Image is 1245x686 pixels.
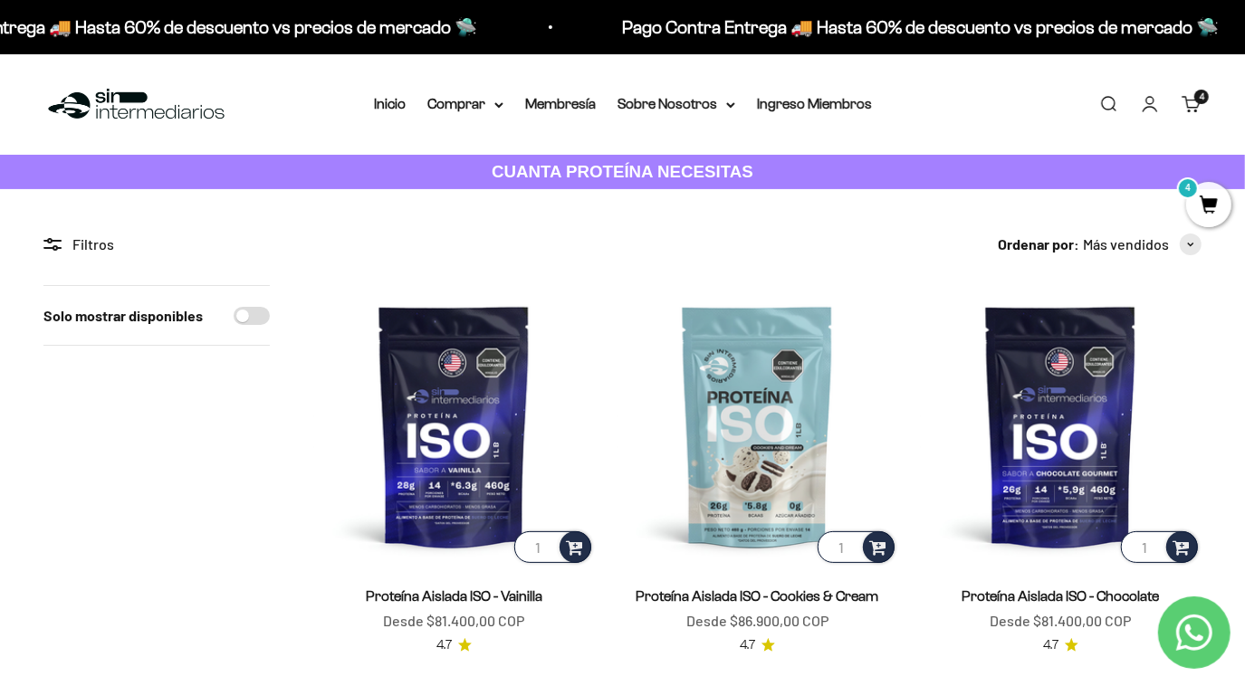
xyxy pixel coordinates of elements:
[43,304,203,328] label: Solo mostrar disponibles
[1083,233,1169,256] span: Más vendidos
[620,13,1217,42] p: Pago Contra Entrega 🚚 Hasta 60% de descuento vs precios de mercado 🛸
[492,162,753,181] strong: CUANTA PROTEÍNA NECESITAS
[1044,635,1059,655] span: 4.7
[437,635,453,655] span: 4.7
[637,588,879,604] a: Proteína Aislada ISO - Cookies & Cream
[525,96,596,111] a: Membresía
[366,588,542,604] a: Proteína Aislada ISO - Vainilla
[1044,635,1078,655] a: 4.74.7 de 5.0 estrellas
[374,96,406,111] a: Inicio
[686,609,828,633] sale-price: Desde $86.900,00 COP
[1186,196,1231,216] a: 4
[43,233,270,256] div: Filtros
[998,233,1079,256] span: Ordenar por:
[741,635,756,655] span: 4.7
[618,92,735,116] summary: Sobre Nosotros
[991,609,1132,633] sale-price: Desde $81.400,00 COP
[962,588,1160,604] a: Proteína Aislada ISO - Chocolate
[757,96,872,111] a: Ingreso Miembros
[1177,177,1199,199] mark: 4
[437,635,472,655] a: 4.74.7 de 5.0 estrellas
[1200,92,1204,101] span: 4
[427,92,503,116] summary: Comprar
[1083,233,1202,256] button: Más vendidos
[384,609,525,633] sale-price: Desde $81.400,00 COP
[741,635,775,655] a: 4.74.7 de 5.0 estrellas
